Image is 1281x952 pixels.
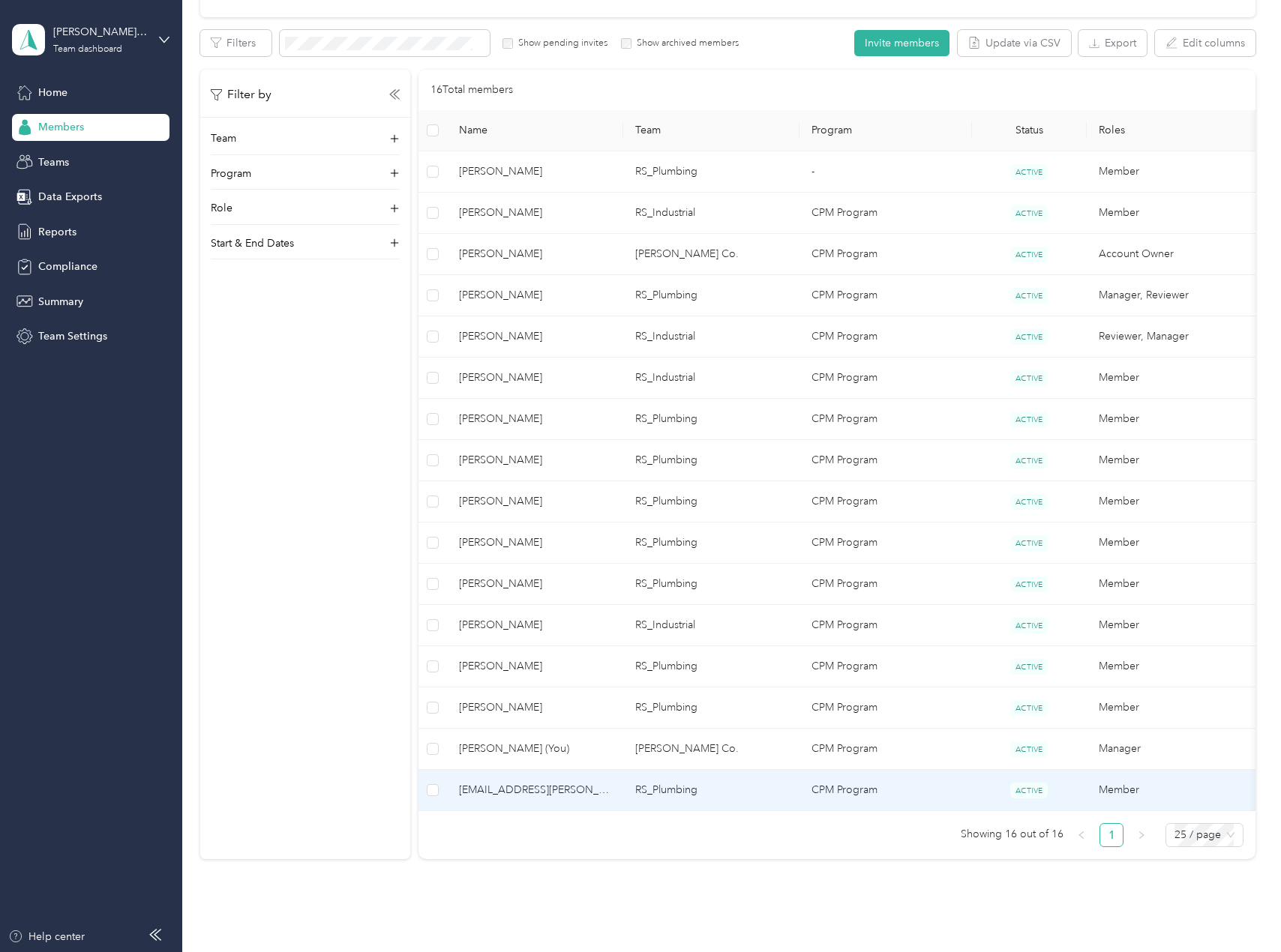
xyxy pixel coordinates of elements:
span: ACTIVE [1010,494,1048,510]
span: Showing 16 out of 16 [961,823,1063,846]
button: Update via CSV [958,30,1071,56]
td: Member [1087,564,1263,605]
span: Members [38,119,84,135]
td: Bob Betz [447,399,623,440]
td: RS_Plumbing [623,687,799,729]
th: Team [623,110,799,151]
span: [PERSON_NAME] [459,452,611,469]
button: left [1069,823,1093,847]
td: RS_Plumbing [623,275,799,316]
td: Mike Jens [447,605,623,646]
span: right [1137,831,1146,840]
div: [PERSON_NAME] Co. [53,24,147,40]
td: David Spence [447,234,623,275]
td: Member [1087,440,1263,481]
span: Summary [38,294,83,310]
div: Team dashboard [53,45,122,54]
span: ACTIVE [1010,247,1048,262]
td: Reviewer, Manager [1087,316,1263,358]
td: Manager, Reviewer [1087,275,1263,316]
td: CPM Program [799,646,971,687]
th: Roles [1087,110,1263,151]
button: Edit columns [1155,30,1255,56]
td: Member [1087,770,1263,811]
td: Member [1087,151,1263,193]
td: CPM Program [799,275,971,316]
button: Export [1078,30,1147,56]
td: Member [1087,687,1263,729]
td: Member [1087,481,1263,522]
span: [PERSON_NAME] [459,658,611,675]
span: [PERSON_NAME] [459,328,611,345]
td: RS_Industrial [623,193,799,234]
td: Member [1087,399,1263,440]
td: RS_Industrial [623,316,799,358]
td: nathand@rundle-spence.com [447,770,623,811]
button: right [1129,823,1153,847]
span: ACTIVE [1010,205,1048,221]
span: ACTIVE [1010,164,1048,180]
span: [PERSON_NAME] [459,411,611,427]
p: Role [211,200,232,216]
td: RS_Industrial [623,605,799,646]
span: [PERSON_NAME] [459,370,611,386]
span: 25 / page [1174,824,1234,846]
label: Show archived members [631,37,739,50]
td: Member [1087,193,1263,234]
td: Jacob Lepien (You) [447,729,623,770]
td: Account Owner [1087,234,1263,275]
td: CPM Program [799,440,971,481]
span: Name [459,124,611,136]
td: CPM Program [799,522,971,564]
td: CPM Program [799,193,971,234]
td: CPM Program [799,564,971,605]
span: ACTIVE [1010,453,1048,469]
span: Data Exports [38,189,102,205]
span: Home [38,85,67,100]
span: [PERSON_NAME] [459,493,611,510]
td: RS_Plumbing [623,522,799,564]
span: [PERSON_NAME] [459,246,611,262]
td: Manager [1087,729,1263,770]
span: ACTIVE [1010,741,1048,757]
td: John Wienke [447,522,623,564]
span: ACTIVE [1010,329,1048,345]
span: [PERSON_NAME] [459,699,611,716]
a: 1 [1100,824,1123,846]
td: Mike Mccarthey [447,193,623,234]
td: RS_Industrial [623,358,799,399]
td: Ryan Stocker [447,687,623,729]
td: CPM Program [799,358,971,399]
p: Team [211,130,236,146]
th: Status [972,110,1087,151]
td: Dan Krecklow [447,316,623,358]
span: ACTIVE [1010,659,1048,675]
span: Team Settings [38,328,107,344]
td: RS_Plumbing [623,646,799,687]
span: ACTIVE [1010,370,1048,386]
span: ACTIVE [1010,700,1048,716]
span: Reports [38,224,76,240]
div: Page Size [1165,823,1243,847]
td: - [799,151,971,193]
span: Teams [38,154,69,170]
li: 1 [1099,823,1123,847]
span: Compliance [38,259,97,274]
button: Filters [200,30,271,56]
span: [PERSON_NAME] [459,163,611,180]
td: Andy Jelinski [447,275,623,316]
td: CPM Program [799,605,971,646]
td: RS_Plumbing [623,399,799,440]
td: Tom Bruce [447,151,623,193]
p: Start & End Dates [211,235,294,251]
td: RS_Plumbing [623,440,799,481]
td: CPM Program [799,729,971,770]
td: Mike Jelacic [447,358,623,399]
p: Program [211,166,251,181]
span: ACTIVE [1010,412,1048,427]
td: CPM Program [799,316,971,358]
span: [PERSON_NAME] [459,287,611,304]
button: Help center [8,929,85,945]
td: Eric Wheeler [447,440,623,481]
